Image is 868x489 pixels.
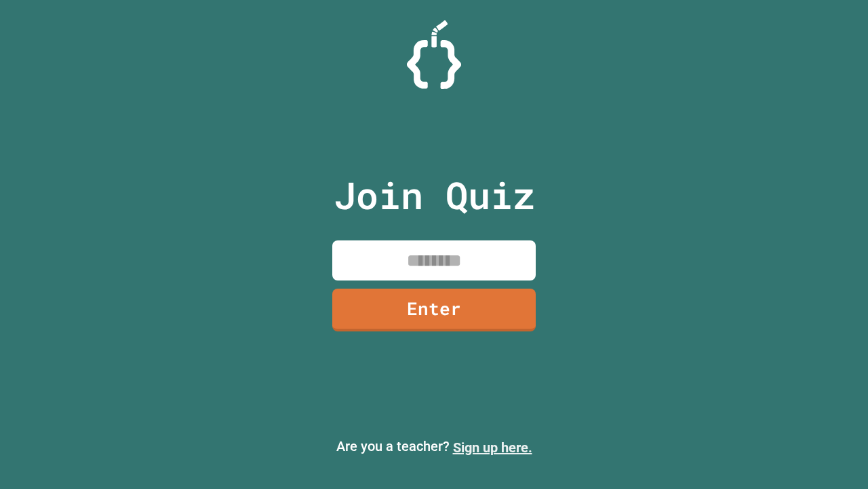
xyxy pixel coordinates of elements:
p: Are you a teacher? [11,436,857,458]
a: Sign up here. [453,439,532,456]
a: Enter [332,289,536,331]
iframe: chat widget [755,376,854,433]
p: Join Quiz [334,167,535,223]
iframe: chat widget [811,435,854,475]
img: Logo.svg [407,20,461,89]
